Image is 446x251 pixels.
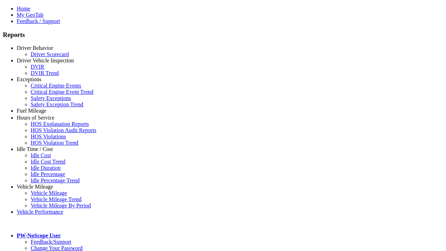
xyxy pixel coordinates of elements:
a: HOS Violations [31,134,66,139]
a: Safety Exception Trend [31,101,83,107]
a: Idle Time / Cost [17,146,53,152]
a: Fuel Mileage [17,108,46,114]
a: HOS Violation Trend [31,140,78,146]
a: Fuel Analysis [31,114,61,120]
a: Change Your Password [31,245,83,251]
a: Idle Percentage Trend [31,177,79,183]
a: DVIR Trend [31,70,59,76]
a: Idle Percentage [31,171,65,177]
a: Critical Engine Event Trend [31,89,93,95]
a: Vehicle Mileage [17,184,53,190]
a: Safety Exceptions [31,95,71,101]
a: Driver Scorecard [31,51,69,57]
a: Idle Duration [31,165,61,171]
a: Vehicle Mileage [31,190,67,196]
a: Driver Vehicle Inspection [17,58,74,63]
a: Driver Behavior [17,45,53,51]
a: Vehicle Performance [17,209,63,215]
a: Idle Cost Trend [31,159,66,165]
a: HOS Explanation Reports [31,121,89,127]
a: Hours of Service [17,115,54,121]
a: Home [17,6,30,12]
a: Vehicle Mileage Trend [31,196,82,202]
a: Idle Cost [31,152,51,158]
a: Exceptions [17,76,41,82]
a: Critical Engine Events [31,83,81,89]
a: Feedback/Support [31,239,71,245]
a: My GeoTab [17,12,44,18]
a: PW-NoScope User [17,233,61,238]
a: Vehicle Mileage By Period [31,203,91,208]
a: DVIR [31,64,44,70]
h3: Reports [3,31,443,39]
a: Feedback / Support [17,18,60,24]
a: HOS Violation Audit Reports [31,127,97,133]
